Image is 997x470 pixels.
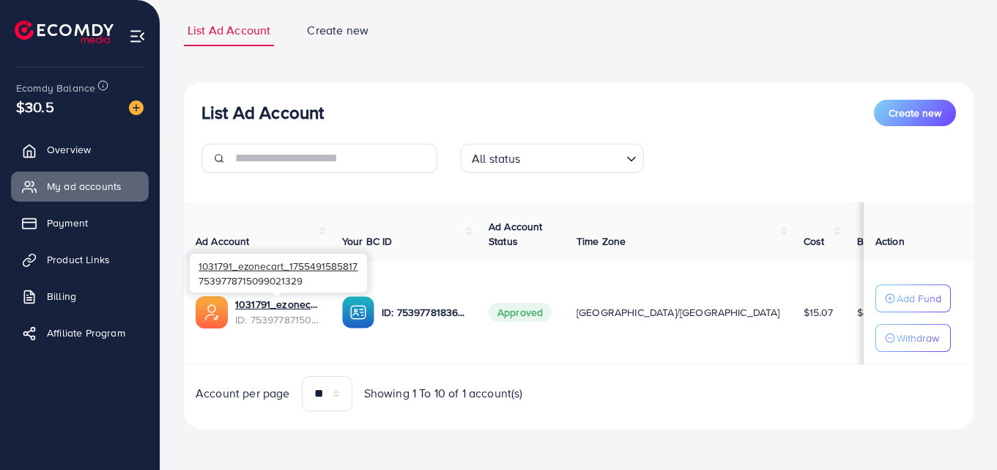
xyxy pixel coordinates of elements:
iframe: Chat [935,404,986,459]
a: Product Links [11,245,149,274]
a: 1031791_ezonecart_1755491585817 [235,297,319,312]
span: Create new [889,106,941,120]
span: Action [875,234,905,249]
span: Ad Account Status [489,219,543,249]
span: My ad accounts [47,179,122,194]
img: menu [129,28,146,45]
span: [GEOGRAPHIC_DATA]/[GEOGRAPHIC_DATA] [577,305,780,320]
img: ic-ads-acc.e4c84228.svg [196,296,228,328]
div: Search for option [461,144,644,173]
button: Create new [874,100,956,126]
span: Create new [307,22,368,39]
span: Approved [489,303,552,322]
a: Overview [11,135,149,164]
span: Payment [47,216,88,230]
div: 7539778715099021329 [190,254,367,293]
input: Search for option [525,145,620,169]
p: Withdraw [897,329,939,347]
span: Your BC ID [342,234,393,249]
span: ID: 7539778715099021329 [235,312,319,327]
a: Payment [11,208,149,238]
a: Affiliate Program [11,318,149,348]
p: ID: 7539778183617331218 [382,304,465,321]
span: Product Links [47,252,110,267]
button: Add Fund [875,284,951,312]
span: Affiliate Program [47,326,125,340]
span: Billing [47,289,76,304]
span: 1031791_ezonecart_1755491585817 [199,259,357,273]
img: ic-ba-acc.ded83a64.svg [342,296,374,328]
span: $30.5 [16,96,54,117]
a: My ad accounts [11,172,149,201]
span: Ad Account [196,234,250,249]
a: Billing [11,282,149,311]
img: image [129,100,144,115]
span: Ecomdy Balance [16,81,95,95]
img: logo [15,21,114,43]
span: $15.07 [804,305,834,320]
button: Withdraw [875,324,951,352]
span: All status [469,148,524,169]
span: Time Zone [577,234,626,249]
p: Add Fund [897,290,941,307]
h3: List Ad Account [201,102,324,123]
span: Account per page [196,385,290,402]
span: List Ad Account [188,22,270,39]
span: Cost [804,234,825,249]
span: Overview [47,142,91,157]
span: Showing 1 To 10 of 1 account(s) [364,385,523,402]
